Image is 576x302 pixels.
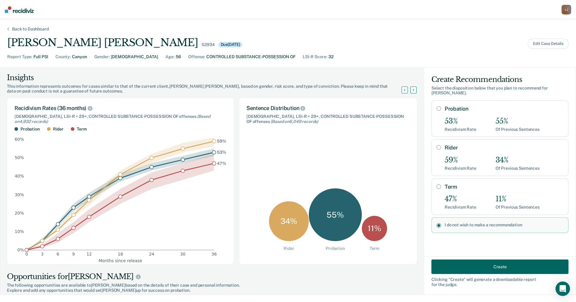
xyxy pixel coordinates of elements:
div: 55 % [309,188,362,241]
div: Recidivism Rates (36 months) [14,105,227,112]
text: Months since release [99,258,142,263]
div: Sentence Distribution [246,105,410,112]
text: 47% [217,161,226,166]
text: 60% [15,137,24,142]
div: Of Previous Sentences [496,166,540,171]
div: Recidivism Rate [445,205,476,210]
div: 55% [496,117,540,126]
div: 52934 [202,42,214,47]
div: Clicking " Create " will generate a downloadable report for the judge. [431,277,568,287]
div: Full PSI [33,54,48,60]
div: 11 % [362,216,387,241]
text: 24 [149,252,154,257]
div: Offense : [188,54,205,60]
span: (Based on 4,932 records ) [14,114,210,124]
div: 34 % [269,201,309,241]
g: text [217,139,226,166]
div: Gender : [94,54,110,60]
button: Edit Case Details [528,39,569,49]
div: Rider [53,127,64,132]
div: Back to Dashboard [5,27,56,32]
text: 18 [118,252,123,257]
button: Create [431,260,568,274]
div: [DEMOGRAPHIC_DATA], LSI-R = 29+, CONTROLLED SUBSTANCE-POSSESSION OF offenses [246,114,410,124]
div: County : [55,54,71,60]
g: x-axis tick label [25,252,217,257]
div: Age : [165,54,174,60]
span: The following opportunities are available to [PERSON_NAME] based on the details of their case and... [7,283,417,288]
div: Recidivism Rate [445,127,476,132]
text: 3 [41,252,44,257]
g: x-axis label [99,258,142,263]
div: 34% [496,156,540,165]
div: [PERSON_NAME] [PERSON_NAME] [7,36,198,49]
g: y-axis tick label [15,137,24,253]
div: Canyon [72,54,87,60]
text: 53% [217,150,226,155]
text: 0 [25,252,28,257]
div: Create Recommendations [431,75,568,84]
div: Recidivism Rate [445,166,476,171]
div: 32 [328,54,333,60]
div: CONTROLLED SUBSTANCE-POSSESSION OF [206,54,296,60]
text: 10% [15,229,24,234]
div: 56 [176,54,181,60]
div: Probation [326,246,345,251]
span: (Based on 6,049 records ) [271,119,318,124]
div: 53% [445,117,476,126]
div: 47% [445,195,476,203]
label: Term [445,184,563,190]
div: Select the disposition below that you plan to recommend for [PERSON_NAME] . [431,86,568,96]
button: LJ [562,5,571,14]
img: Recidiviz [5,6,34,13]
div: Report Type : [7,54,32,60]
div: Rider [283,246,294,251]
text: 20% [15,211,24,215]
div: 59% [445,156,476,165]
label: Rider [445,144,563,151]
g: dot [25,140,216,252]
div: [DEMOGRAPHIC_DATA] [111,54,158,60]
div: Due [DATE] [218,42,243,47]
div: Probation [20,127,40,132]
div: Open Intercom Messenger [556,282,570,296]
div: [DEMOGRAPHIC_DATA], LSI-R = 29+, CONTROLLED SUBSTANCE-POSSESSION OF offenses [14,114,227,124]
text: 6 [57,252,59,257]
text: 9 [72,252,75,257]
div: LSI-R Score : [303,54,327,60]
div: L J [562,5,571,14]
div: Opportunities for [PERSON_NAME] [7,272,417,282]
text: 30 [180,252,186,257]
span: Explore and add any opportunities that would set [PERSON_NAME] up for success on probation. [7,288,417,293]
div: This information represents outcomes for cases similar to that of the current client, [PERSON_NAM... [7,84,409,94]
g: area [27,137,214,250]
text: 36 [211,252,217,257]
text: 59% [217,139,226,144]
div: 11% [496,195,540,203]
text: 30% [15,192,24,197]
text: 50% [15,156,24,160]
text: 12 [86,252,92,257]
div: Of Previous Sentences [496,205,540,210]
div: Insights [7,73,409,83]
div: Term [370,246,379,251]
div: Of Previous Sentences [496,127,540,132]
text: 0% [17,247,24,252]
label: Probation [445,105,563,112]
div: Term [77,127,86,132]
text: 40% [15,174,24,179]
label: I do not wish to make a recommendation [445,222,563,228]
